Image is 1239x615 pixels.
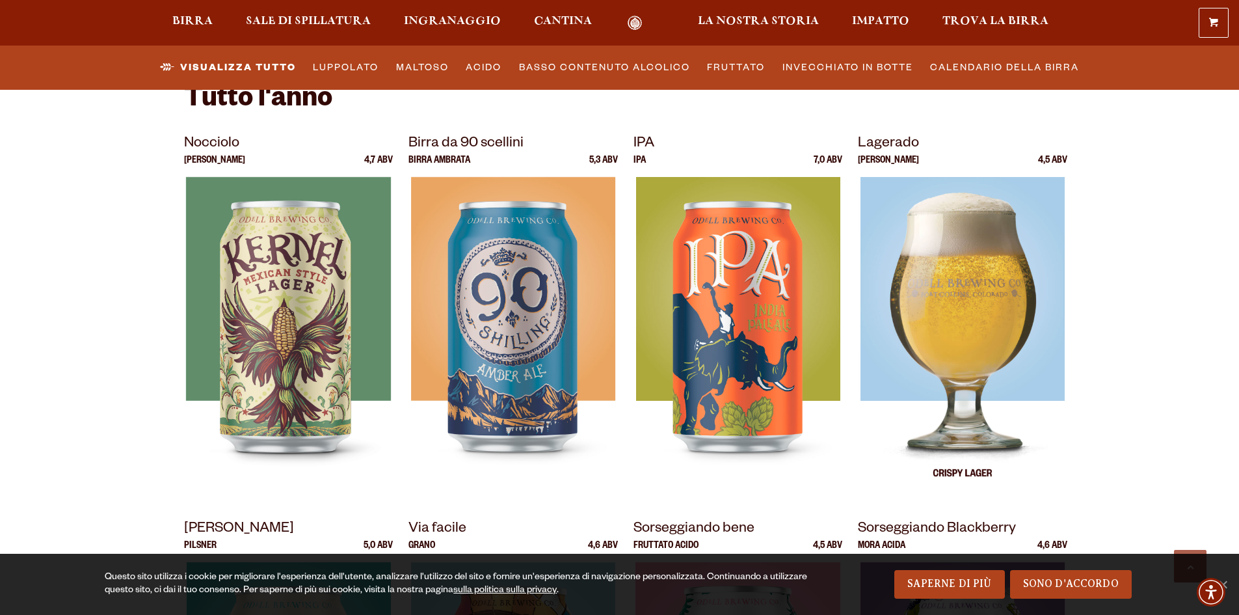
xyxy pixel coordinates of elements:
font: [PERSON_NAME] [858,156,919,167]
a: Ingranaggio [395,16,509,31]
a: sulla politica sulla privacy [453,586,557,596]
font: Acido [466,64,501,74]
img: IPA [635,177,840,502]
img: Nocciolo [186,177,390,502]
font: 7,0 ABV [814,156,842,167]
a: Casa Odell [611,16,659,31]
font: Birra da 90 scellini [408,137,524,152]
font: 5,0 ABV [364,541,393,552]
a: Maltoso [391,53,454,83]
font: IPA [633,156,646,167]
font: Impatto [852,16,909,26]
a: Acido [460,53,507,83]
img: Lagerado [860,177,1065,502]
font: Birra ambrata [408,156,470,167]
font: Mora acida [858,541,905,552]
font: Calendario della birra [930,64,1079,74]
font: Visualizza tutto [180,64,296,74]
a: Scorri verso l'alto [1174,550,1206,582]
font: 4,5 ABV [1038,156,1067,167]
font: Basso contenuto alcolico [519,64,690,74]
font: 4,6 ABV [1037,541,1067,552]
font: IPA [633,137,654,152]
font: Trova la birra [942,16,1048,26]
font: Fruttato acido [633,541,699,552]
font: 4,7 ABV [364,156,393,167]
font: Nocciolo [184,137,239,152]
font: Sorseggiando bene [633,522,754,538]
font: [PERSON_NAME] [184,522,294,538]
a: Calendario della birra [925,53,1084,83]
font: Pilsner [184,541,217,552]
a: Lagerado [PERSON_NAME] 4,5 ABV Lagerado Lagerado [858,133,1067,502]
font: Tutto l'anno [184,87,332,115]
font: 5,3 ABV [589,156,618,167]
div: Menu di accessibilità [1197,578,1225,607]
font: luppolato [313,64,379,74]
a: Basso contenuto alcolico [514,53,695,83]
a: IPA IPA 7,0 ABV IPA IPA [633,133,843,502]
font: 4,5 ABV [813,541,842,552]
font: [PERSON_NAME] [184,156,245,167]
font: Cantina [534,16,592,26]
font: Sono d'accordo [1023,578,1119,590]
a: luppolato [308,53,384,83]
font: Sale di spillatura [246,16,371,26]
a: Sono d'accordo [1010,570,1132,599]
img: Birra da 90 scellini [411,177,615,502]
a: Invecchiato in botte [777,53,918,83]
font: Maltoso [396,64,449,74]
a: Nocciolo [PERSON_NAME] 4,7 ABV Nocciolo Nocciolo [184,133,393,502]
a: Visualizza tutto [155,53,301,83]
a: Fruttato [702,53,770,83]
font: . [557,586,559,596]
font: Fruttato [707,64,765,74]
font: Saperne di più [907,578,991,590]
a: Saperne di più [894,570,1004,599]
font: Ingranaggio [404,16,501,26]
font: Lagerado [858,137,919,152]
font: Questo sito utilizza i cookie per migliorare l'esperienza dell'utente, analizzare l'utilizzo del ... [105,573,807,596]
font: Grano [408,541,435,552]
font: Via facile [408,522,466,538]
a: Impatto [844,16,918,31]
font: Invecchiato in botte [782,64,913,74]
a: Sale di spillatura [237,16,379,31]
font: Sorseggiando Blackberry [858,522,1016,538]
font: Birra [172,16,213,26]
a: Birra da 90 scellini Birra ambrata 5,3 ABV Birra da 90 scellini Birra da 90 scellini [408,133,618,502]
font: La nostra storia [698,16,819,26]
font: 4,6 ABV [588,541,618,552]
a: Trova la birra [934,16,1057,31]
a: La nostra storia [689,16,827,31]
a: Cantina [526,16,600,31]
a: Birra [164,16,221,31]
